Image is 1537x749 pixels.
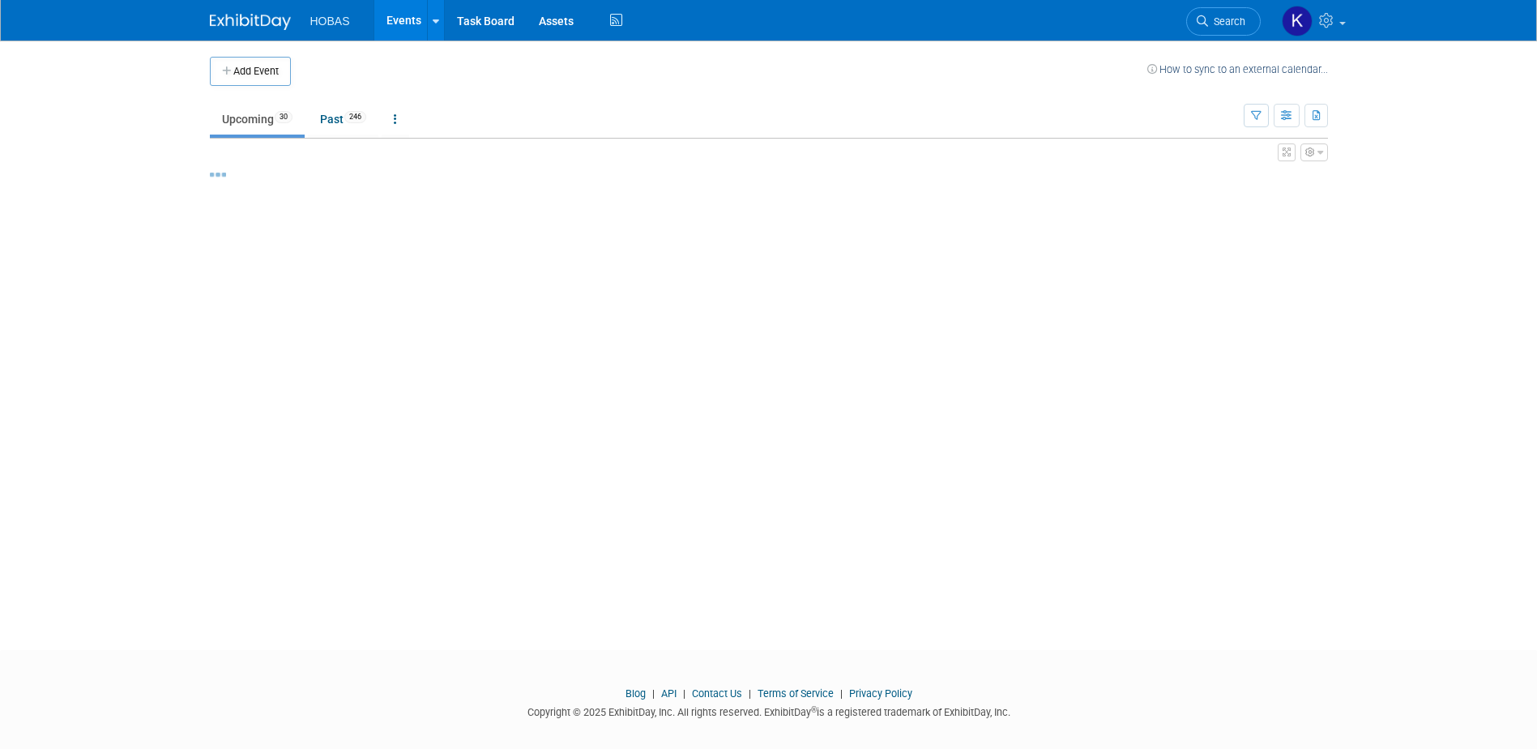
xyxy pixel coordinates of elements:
img: krystal coker [1282,6,1313,36]
span: HOBAS [310,15,350,28]
a: Blog [625,687,646,700]
a: Past246 [308,104,378,135]
img: loading... [210,173,226,177]
button: Add Event [210,57,291,86]
a: How to sync to an external calendar... [1147,63,1328,75]
a: Upcoming30 [210,104,305,135]
img: ExhibitDay [210,14,291,30]
span: | [836,687,847,700]
span: Search [1208,15,1245,28]
span: 246 [344,111,366,123]
span: | [679,687,690,700]
span: | [648,687,659,700]
a: Terms of Service [758,687,834,700]
span: 30 [275,111,292,123]
a: API [661,687,677,700]
a: Privacy Policy [849,687,912,700]
a: Contact Us [692,687,742,700]
span: | [745,687,755,700]
a: Search [1186,7,1261,36]
sup: ® [811,705,817,714]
